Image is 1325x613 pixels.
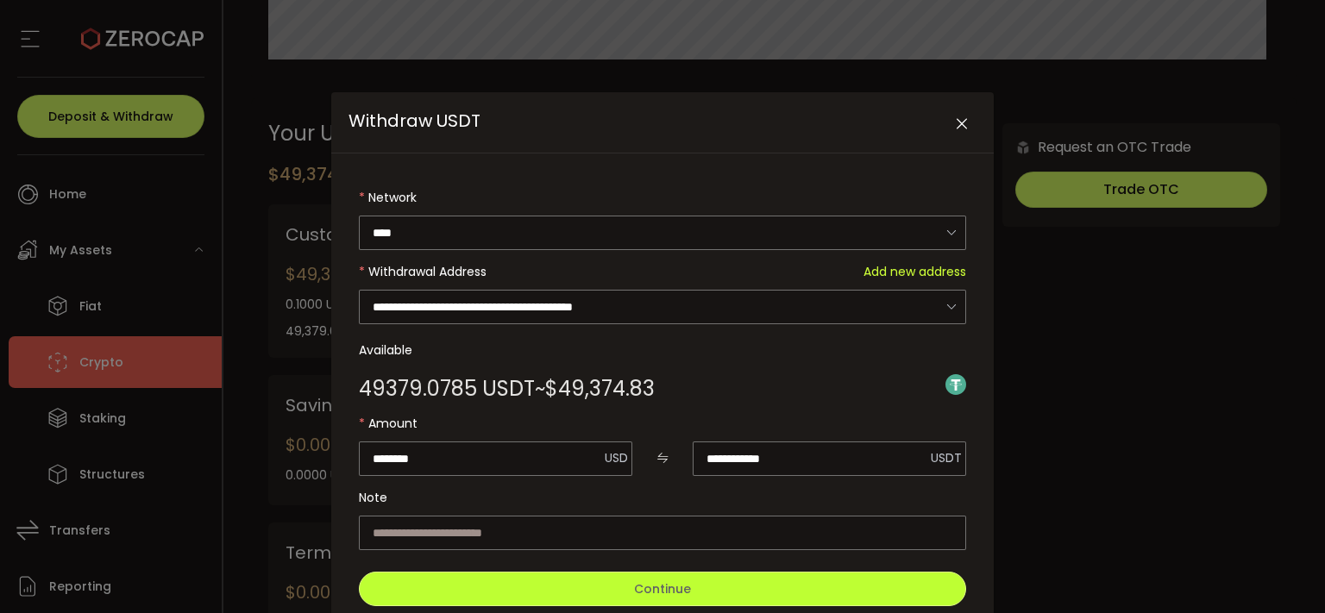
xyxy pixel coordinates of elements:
span: USD [605,449,628,466]
span: Withdraw USDT [349,109,480,133]
label: Available [359,333,966,367]
span: Add new address [863,254,966,289]
span: Withdrawal Address [368,263,487,280]
span: USDT [931,449,962,466]
button: Close [946,109,976,140]
span: 49379.0785 USDT [359,378,535,399]
label: Amount [359,406,966,441]
span: $49,374.83 [545,378,655,399]
iframe: Chat Widget [1239,530,1325,613]
button: Continue [359,572,966,606]
div: ~ [359,378,655,399]
span: Continue [634,580,691,597]
label: Note [359,480,966,515]
label: Network [359,180,966,215]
